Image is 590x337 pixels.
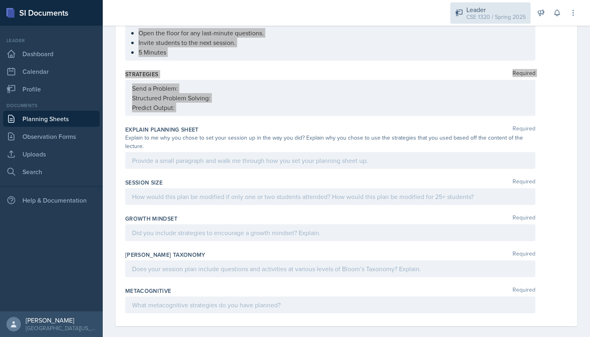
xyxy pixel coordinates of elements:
[138,47,529,57] p: 5 Minutes
[3,63,100,79] a: Calendar
[138,28,529,38] p: Open the floor for any last-minute questions.
[513,126,535,134] span: Required
[513,215,535,223] span: Required
[125,251,205,259] label: [PERSON_NAME] Taxonomy
[138,38,529,47] p: Invite students to the next session.
[513,179,535,187] span: Required
[26,316,96,324] div: [PERSON_NAME]
[132,83,529,93] p: Send a Problem:
[125,126,199,134] label: Explain Planning Sheet
[466,5,526,14] div: Leader
[125,287,171,295] label: Metacognitive
[125,134,535,150] div: Explain to me why you chose to set your session up in the way you did? Explain why you chose to u...
[132,103,529,112] p: Predict Output:
[3,102,100,109] div: Documents
[3,146,100,162] a: Uploads
[3,128,100,144] a: Observation Forms
[3,111,100,127] a: Planning Sheets
[125,179,163,187] label: Session Size
[125,70,159,78] label: Strategies
[3,46,100,62] a: Dashboard
[3,37,100,44] div: Leader
[3,81,100,97] a: Profile
[132,93,529,103] p: Structured Problem Solving:
[513,70,535,78] span: Required
[3,192,100,208] div: Help & Documentation
[125,215,177,223] label: Growth Mindset
[466,13,526,21] div: CSE 1320 / Spring 2025
[513,251,535,259] span: Required
[26,324,96,332] div: [GEOGRAPHIC_DATA][US_STATE]
[3,164,100,180] a: Search
[513,287,535,295] span: Required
